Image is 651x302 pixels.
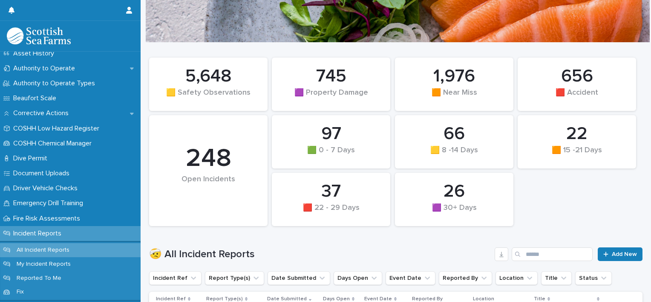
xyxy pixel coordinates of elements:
button: Report Type(s) [205,271,264,285]
div: 🟪 30+ Days [409,203,499,221]
div: 97 [286,123,376,145]
a: Add New [598,247,642,261]
p: Document Uploads [10,169,76,177]
h1: 🤕 All Incident Reports [149,248,491,261]
div: 🟧 15 -21 Days [532,146,622,164]
img: bPIBxiqnSb2ggTQWdOVV [7,27,71,44]
button: Status [575,271,612,285]
div: 22 [532,123,622,145]
div: 🟩 0 - 7 Days [286,146,376,164]
button: Days Open [334,271,382,285]
p: Fix [10,288,31,296]
p: COSHH Chemical Manager [10,139,98,148]
div: 248 [164,143,253,174]
p: Asset History [10,49,61,58]
button: Incident Ref [149,271,202,285]
p: My Incident Reports [10,261,78,268]
div: 🟪 Property Damage [286,88,376,106]
p: Authority to Operate Types [10,79,102,87]
p: Driver Vehicle Checks [10,184,84,192]
div: Open Incidents [164,175,253,202]
p: Emergency Drill Training [10,199,90,207]
p: Dive Permit [10,154,54,163]
div: 26 [409,181,499,202]
p: Beaufort Scale [10,94,63,102]
div: 1,976 [409,66,499,87]
button: Date Submitted [268,271,330,285]
div: 66 [409,123,499,145]
button: Event Date [386,271,435,285]
div: 745 [286,66,376,87]
p: Incident Reports [10,229,68,238]
button: Title [541,271,572,285]
div: 🟨 8 -14 Days [409,146,499,164]
div: 🟨 Safety Observations [164,88,253,106]
p: Fire Risk Assessments [10,215,87,223]
div: 656 [532,66,622,87]
p: COSHH Low Hazard Register [10,125,106,133]
p: All Incident Reports [10,247,76,254]
div: 🟥 Accident [532,88,622,106]
div: 5,648 [164,66,253,87]
div: 🟧 Near Miss [409,88,499,106]
button: Location [495,271,538,285]
p: Authority to Operate [10,64,82,73]
p: Reported To Me [10,275,68,282]
input: Search [512,247,593,261]
p: Corrective Actions [10,109,75,117]
button: Reported By [439,271,492,285]
div: 37 [286,181,376,202]
span: Add New [612,251,637,257]
div: 🟥 22 - 29 Days [286,203,376,221]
